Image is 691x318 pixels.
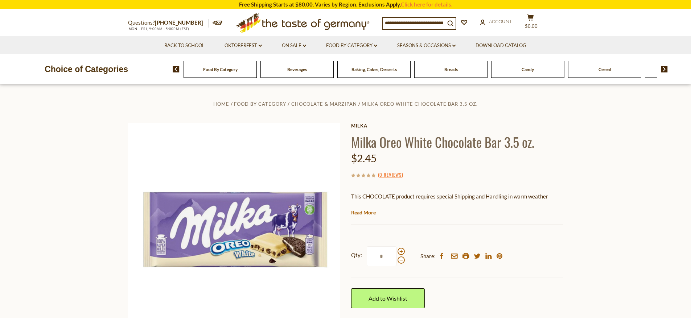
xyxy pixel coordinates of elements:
button: $0.00 [520,14,542,32]
a: Candy [522,67,534,72]
p: Questions? [128,18,209,28]
a: Breads [444,67,458,72]
a: Baking, Cakes, Desserts [351,67,397,72]
span: MON - FRI, 9:00AM - 5:00PM (EST) [128,27,190,31]
a: Beverages [287,67,307,72]
a: Account [480,18,512,26]
a: On Sale [282,42,306,50]
img: previous arrow [173,66,180,72]
a: Oktoberfest [225,42,262,50]
a: Seasons & Occasions [397,42,456,50]
a: Food By Category [234,101,286,107]
li: We will ship this product in heat-protective packaging and ice during warm weather months or to w... [358,206,563,216]
input: Qty: [367,246,396,266]
a: Home [213,101,229,107]
a: Download Catalog [476,42,526,50]
span: Account [489,18,512,24]
span: ( ) [378,171,403,178]
p: This CHOCOLATE product requires special Shipping and Handling in warm weather [351,192,563,201]
img: next arrow [661,66,668,72]
span: $0.00 [525,23,538,29]
span: $2.45 [351,152,377,164]
a: Chocolate & Marzipan [291,101,357,107]
strong: Qty: [351,251,362,260]
a: Read More [351,209,376,216]
a: Food By Category [326,42,377,50]
a: Back to School [164,42,205,50]
a: Click here for details. [401,1,452,8]
a: 0 Reviews [379,171,402,179]
span: Share: [420,252,436,261]
a: Milka [351,123,563,129]
a: Food By Category [203,67,238,72]
h1: Milka Oreo White Chocolate Bar 3.5 oz. [351,134,563,150]
a: Add to Wishlist [351,288,425,308]
a: Cereal [599,67,611,72]
a: Milka Oreo White Chocolate Bar 3.5 oz. [362,101,478,107]
a: [PHONE_NUMBER] [155,19,203,26]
